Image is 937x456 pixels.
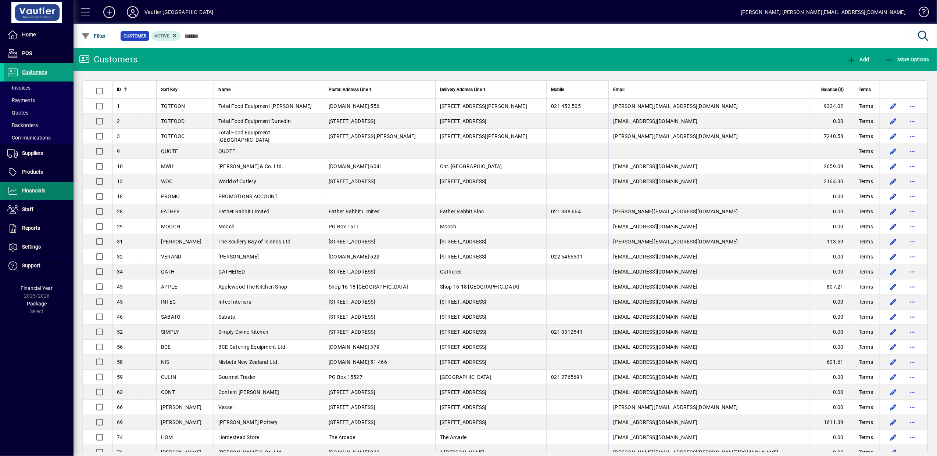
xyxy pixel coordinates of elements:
span: GATH [161,269,175,275]
td: 0.00 [810,204,854,219]
span: [STREET_ADDRESS] [329,404,375,410]
span: The Arcade [440,434,467,440]
td: 113.59 [810,234,854,249]
span: [STREET_ADDRESS] [329,389,375,395]
button: Edit [887,401,899,413]
span: [PERSON_NAME] Pottery [218,419,278,425]
span: [EMAIL_ADDRESS][DOMAIN_NAME] [613,389,697,395]
td: 2659.09 [810,159,854,174]
span: [DOMAIN_NAME] 556 [329,103,379,109]
span: Staff [22,206,33,212]
button: More options [906,281,918,293]
span: Terms [859,253,873,260]
span: [EMAIL_ADDRESS][DOMAIN_NAME] [613,299,697,305]
span: Reports [22,225,40,231]
span: FATHER [161,209,180,214]
span: [EMAIL_ADDRESS][DOMAIN_NAME] [613,329,697,335]
span: Sabato [218,314,236,320]
span: PROMOTIONS ACCOUNT [218,193,278,199]
span: Father Rabbit Limited [218,209,269,214]
span: [EMAIL_ADDRESS][DOMAIN_NAME] [613,419,697,425]
span: 69 [117,419,123,425]
span: 58 [117,359,123,365]
span: [STREET_ADDRESS] [440,329,487,335]
span: [PERSON_NAME][EMAIL_ADDRESS][DOMAIN_NAME] [613,209,738,214]
button: More options [906,115,918,127]
button: Edit [887,416,899,428]
button: Edit [887,160,899,172]
span: [STREET_ADDRESS] [329,118,375,124]
span: [PERSON_NAME][EMAIL_ADDRESS][DOMAIN_NAME] [613,239,738,245]
span: [STREET_ADDRESS] [440,314,487,320]
span: [STREET_ADDRESS] [440,344,487,350]
span: 56 [117,344,123,350]
span: Active [154,33,169,39]
button: Edit [887,311,899,323]
span: CULIN [161,374,176,380]
span: Total Food Equipment [GEOGRAPHIC_DATA] [218,130,270,143]
a: POS [4,44,74,63]
span: Financials [22,188,45,193]
td: 7240.58 [810,129,854,144]
span: Terms [859,434,873,441]
span: [GEOGRAPHIC_DATA] [440,374,491,380]
span: Father Rabbit Limited [329,209,380,214]
span: 32 [117,254,123,260]
span: [STREET_ADDRESS][PERSON_NAME] [329,133,416,139]
span: VERAND [161,254,182,260]
span: GATHERED [218,269,245,275]
a: Knowledge Base [913,1,928,25]
span: 46 [117,314,123,320]
button: Edit [887,221,899,232]
span: Terms [859,223,873,230]
span: 9 [117,148,120,154]
span: Terms [859,102,873,110]
span: Intec Interiors [218,299,251,305]
span: Terms [859,283,873,290]
span: Vessel [218,404,234,410]
button: Edit [887,341,899,353]
span: PO Box 15527 [329,374,362,380]
span: QUOTE [218,148,235,154]
span: APPLE [161,284,177,290]
span: Terms [859,343,873,351]
span: Cnr. [GEOGRAPHIC_DATA] [440,163,502,169]
button: Edit [887,130,899,142]
span: Customer [124,32,146,40]
td: 0.00 [810,249,854,264]
span: Terms [859,117,873,125]
span: 66 [117,404,123,410]
span: Email [613,86,625,94]
button: More options [906,175,918,187]
span: Terms [859,163,873,170]
td: 0.00 [810,400,854,415]
span: Backorders [7,122,38,128]
span: 1 [117,103,120,109]
div: Email [613,86,805,94]
span: [STREET_ADDRESS] [440,254,487,260]
button: Profile [121,6,144,19]
div: [PERSON_NAME] [PERSON_NAME][EMAIL_ADDRESS][DOMAIN_NAME] [741,6,906,18]
td: 0.00 [810,340,854,355]
span: [EMAIL_ADDRESS][DOMAIN_NAME] [613,178,697,184]
a: Suppliers [4,144,74,163]
span: 59 [117,374,123,380]
span: [STREET_ADDRESS] [440,118,487,124]
span: BCE Catering Equipment Ltd [218,344,286,350]
a: Staff [4,200,74,219]
td: 0.00 [810,370,854,385]
span: Terms [859,238,873,245]
button: More options [906,236,918,247]
span: Terms [859,178,873,185]
span: Mooch [218,224,235,229]
span: 45 [117,299,123,305]
span: The Arcade [329,434,355,440]
span: [EMAIL_ADDRESS][DOMAIN_NAME] [613,314,697,320]
span: Payments [7,97,35,103]
span: ID [117,86,121,94]
button: Edit [887,115,899,127]
button: Edit [887,251,899,263]
a: Financials [4,182,74,200]
a: Support [4,257,74,275]
div: Balance ($) [815,86,850,94]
